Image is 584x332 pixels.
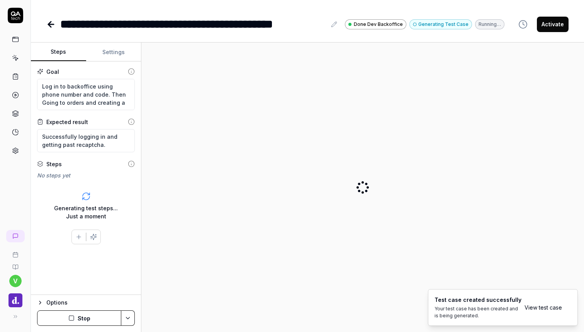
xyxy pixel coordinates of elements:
[3,287,27,309] button: Done Logo
[54,204,118,220] div: Generating test steps... Just a moment
[37,298,135,307] button: Options
[514,17,532,32] button: View version history
[3,258,27,270] a: Documentation
[409,19,472,29] button: Generating Test Case
[6,230,25,242] a: New conversation
[46,118,88,126] div: Expected result
[354,21,403,28] span: Done Dev Backoffice
[3,245,27,258] a: Book a call with us
[46,68,59,76] div: Goal
[86,43,141,61] button: Settings
[345,19,406,29] a: Done Dev Backoffice
[9,275,22,287] button: v
[525,303,562,312] a: View test case
[46,160,62,168] div: Steps
[31,43,86,61] button: Steps
[46,298,135,307] div: Options
[37,171,135,179] div: No steps yet
[8,293,22,307] img: Done Logo
[475,19,504,29] div: Running…
[435,296,521,304] div: Test case created successfully
[537,17,569,32] button: Activate
[435,305,521,319] div: Your test case has been created and is being generated.
[37,310,121,326] button: Stop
